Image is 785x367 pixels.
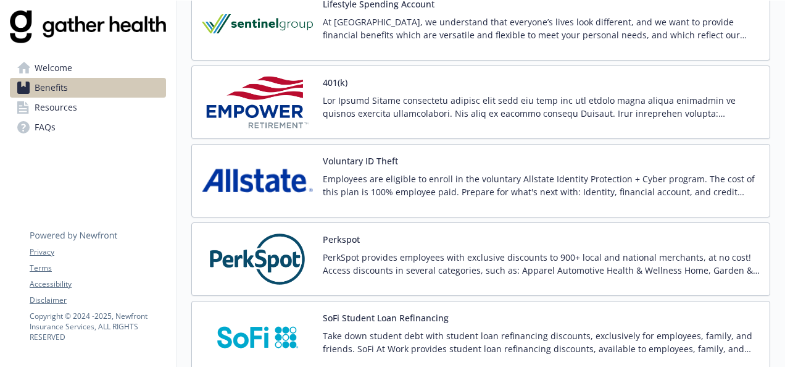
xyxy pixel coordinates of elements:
p: Employees are eligible to enroll in the voluntary Allstate Identity Protection + Cyber program. T... [323,172,760,198]
p: Lor Ipsumd Sitame consectetu adipisc elit sedd eiu temp inc utl etdolo magna aliqua enimadmin ve ... [323,94,760,120]
p: Take down student debt with student loan refinancing discounts, exclusively for employees, family... [323,329,760,355]
a: Disclaimer [30,295,165,306]
button: Perkspot [323,233,360,246]
button: Voluntary ID Theft [323,154,398,167]
span: FAQs [35,117,56,137]
span: Benefits [35,78,68,98]
a: FAQs [10,117,166,137]
a: Welcome [10,58,166,78]
p: PerkSpot provides employees with exclusive discounts to 900+ local and national merchants, at no ... [323,251,760,277]
a: Terms [30,263,165,274]
a: Privacy [30,247,165,258]
img: Empower Retirement carrier logo [202,76,313,129]
button: SoFi Student Loan Refinancing [323,311,449,324]
a: Accessibility [30,279,165,290]
span: Resources [35,98,77,117]
a: Benefits [10,78,166,98]
p: At [GEOGRAPHIC_DATA], we understand that everyone’s lives look different, and we want to provide ... [323,15,760,41]
img: PerkSpot carrier logo [202,233,313,285]
button: 401(k) [323,76,347,89]
img: SoFi carrier logo [202,311,313,364]
a: Resources [10,98,166,117]
span: Welcome [35,58,72,78]
img: Allstate Benefits carrier logo [202,154,313,207]
p: Copyright © 2024 - 2025 , Newfront Insurance Services, ALL RIGHTS RESERVED [30,311,165,342]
